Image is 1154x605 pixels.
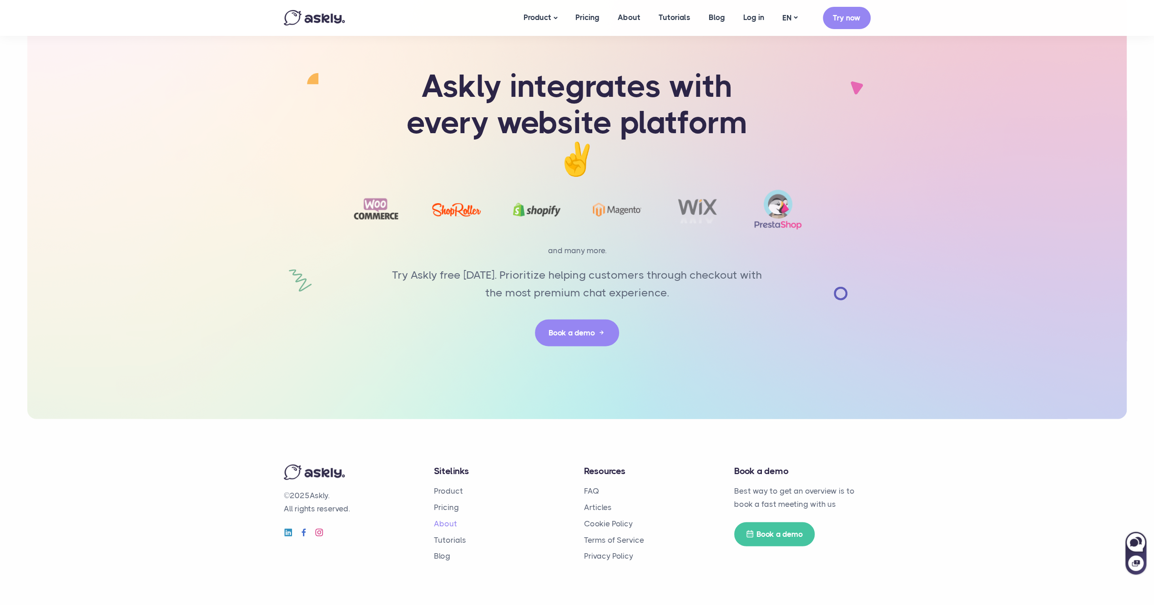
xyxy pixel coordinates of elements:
[593,203,641,217] img: Magento
[434,503,459,512] a: Pricing
[584,486,599,495] a: FAQ
[290,491,310,500] span: 2025
[754,189,802,230] img: prestashop
[434,535,466,545] a: Tutorials
[284,489,420,515] p: © Askly. All rights reserved.
[513,196,561,224] img: Shopify
[584,551,633,560] a: Privacy Policy
[584,535,644,545] a: Terms of Service
[584,519,633,528] a: Cookie Policy
[434,551,450,560] a: Blog
[584,503,612,512] a: Articles
[384,68,771,178] h1: Askly integrates with every website platform ✌️
[434,465,570,478] h4: Sitelinks
[734,465,871,478] h4: Book a demo
[1124,530,1147,575] iframe: Askly chat
[432,203,481,217] img: ShopRoller
[352,195,401,225] img: Woocommerce
[773,11,806,25] a: EN
[734,485,871,511] p: Best way to get an overview is to book a fast meeting with us
[434,486,463,495] a: Product
[284,465,345,480] img: Askly logo
[823,7,871,29] a: Try now
[284,10,345,25] img: Askly
[334,244,821,257] p: and many more.
[734,522,815,546] a: Book a demo
[384,266,771,301] p: Try Askly free [DATE]. Prioritize helping customers through checkout with the most premium chat e...
[673,196,722,224] img: Wix
[584,465,721,478] h4: Resources
[434,519,457,528] a: About
[535,320,619,346] a: Book a demo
